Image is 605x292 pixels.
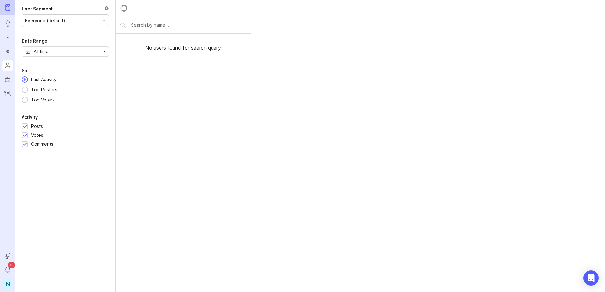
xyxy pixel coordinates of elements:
[99,49,109,54] svg: toggle icon
[28,96,58,103] div: Top Voters
[31,132,43,139] div: Votes
[22,5,53,13] div: User Segment
[2,74,13,85] a: Autopilot
[31,141,53,148] div: Comments
[5,4,10,11] img: Canny Home
[131,22,246,29] input: Search by name...
[583,270,599,286] div: Open Intercom Messenger
[31,123,43,130] div: Posts
[2,88,13,99] a: Changelog
[25,17,65,24] div: Everyone (default)
[2,46,13,57] a: Roadmaps
[28,86,60,93] div: Top Posters
[28,76,60,83] div: Last Activity
[2,18,13,29] a: Ideas
[8,262,15,268] span: 36
[34,48,49,55] div: All time
[2,278,13,289] button: N
[116,34,251,62] div: No users found for search query
[2,32,13,43] a: Portal
[22,114,38,121] div: Activity
[22,67,31,74] div: Sort
[2,60,13,71] a: Users
[22,37,47,45] div: Date Range
[2,250,13,261] button: Announcements
[2,264,13,275] button: Notifications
